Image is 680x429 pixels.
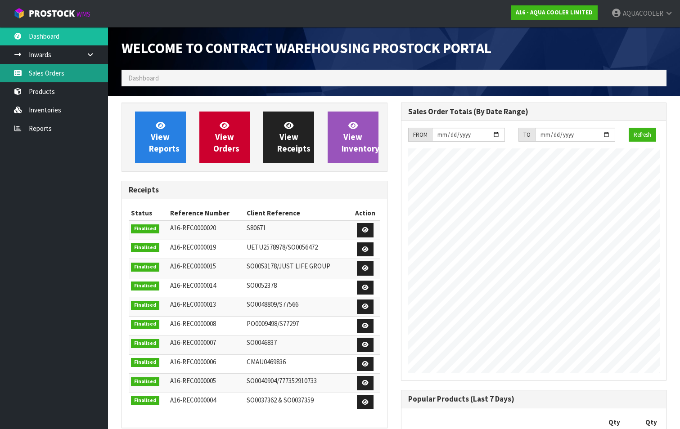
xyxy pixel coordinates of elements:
[170,300,216,308] span: A16-REC0000013
[263,112,314,163] a: ViewReceipts
[170,319,216,328] span: A16-REC0000008
[170,223,216,232] span: A16-REC0000020
[277,120,311,154] span: View Receipts
[247,376,317,385] span: SO0040904/777352910733
[129,206,168,220] th: Status
[131,320,159,329] span: Finalised
[131,282,159,290] span: Finalised
[328,112,378,163] a: ViewInventory
[247,338,277,347] span: SO0046837
[623,9,663,18] span: AQUACOOLER
[408,107,660,116] h3: Sales Order Totals (By Date Range)
[14,8,25,19] img: cube-alt.png
[199,112,250,163] a: ViewOrders
[131,263,159,272] span: Finalised
[131,358,159,367] span: Finalised
[131,339,159,348] span: Finalised
[170,376,216,385] span: A16-REC0000005
[131,243,159,252] span: Finalised
[247,319,299,328] span: PO0009498/S77297
[122,39,491,57] span: Welcome to Contract Warehousing ProStock Portal
[170,281,216,290] span: A16-REC0000014
[629,128,656,142] button: Refresh
[516,9,593,16] strong: A16 - AQUA COOLER LIMITED
[131,224,159,233] span: Finalised
[170,396,216,404] span: A16-REC0000004
[518,128,535,142] div: TO
[342,120,379,154] span: View Inventory
[128,74,159,82] span: Dashboard
[170,262,216,270] span: A16-REC0000015
[135,112,186,163] a: ViewReports
[77,10,90,18] small: WMS
[247,300,298,308] span: SO0048809/S77566
[29,8,75,19] span: ProStock
[129,186,380,194] h3: Receipts
[170,357,216,366] span: A16-REC0000006
[170,243,216,251] span: A16-REC0000019
[247,243,318,251] span: UETU2578978/SO0056472
[149,120,180,154] span: View Reports
[213,120,239,154] span: View Orders
[170,338,216,347] span: A16-REC0000007
[131,396,159,405] span: Finalised
[131,301,159,310] span: Finalised
[408,395,660,403] h3: Popular Products (Last 7 Days)
[408,128,432,142] div: FROM
[168,206,244,220] th: Reference Number
[131,377,159,386] span: Finalised
[247,396,314,404] span: SO0037362 & SO0037359
[247,223,266,232] span: S80671
[351,206,380,220] th: Action
[247,281,277,290] span: SO0052378
[244,206,350,220] th: Client Reference
[247,262,330,270] span: SO0053178/JUST LIFE GROUP
[247,357,286,366] span: CMAU0469836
